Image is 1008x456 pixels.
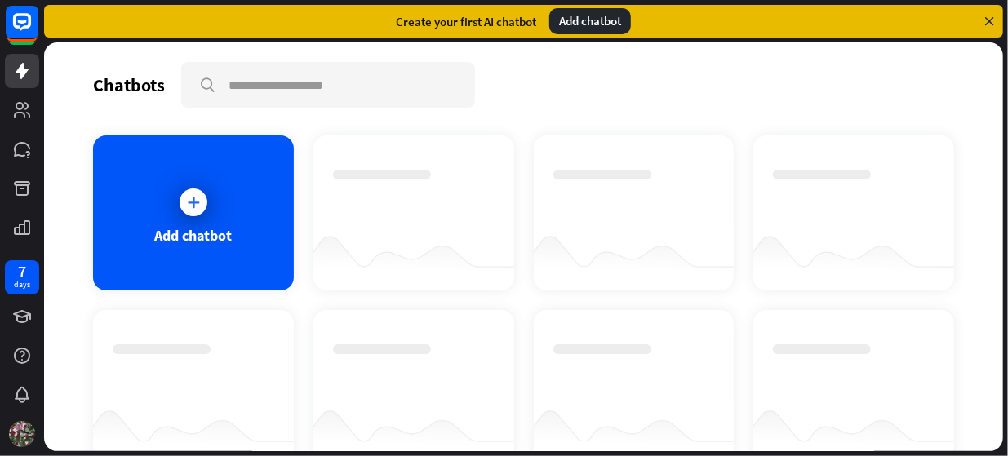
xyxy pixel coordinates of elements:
[549,8,631,34] div: Add chatbot
[13,7,62,55] button: Open LiveChat chat widget
[154,226,232,245] div: Add chatbot
[18,264,26,279] div: 7
[396,14,536,29] div: Create your first AI chatbot
[5,260,39,294] a: 7 days
[14,279,30,290] div: days
[93,73,165,96] div: Chatbots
